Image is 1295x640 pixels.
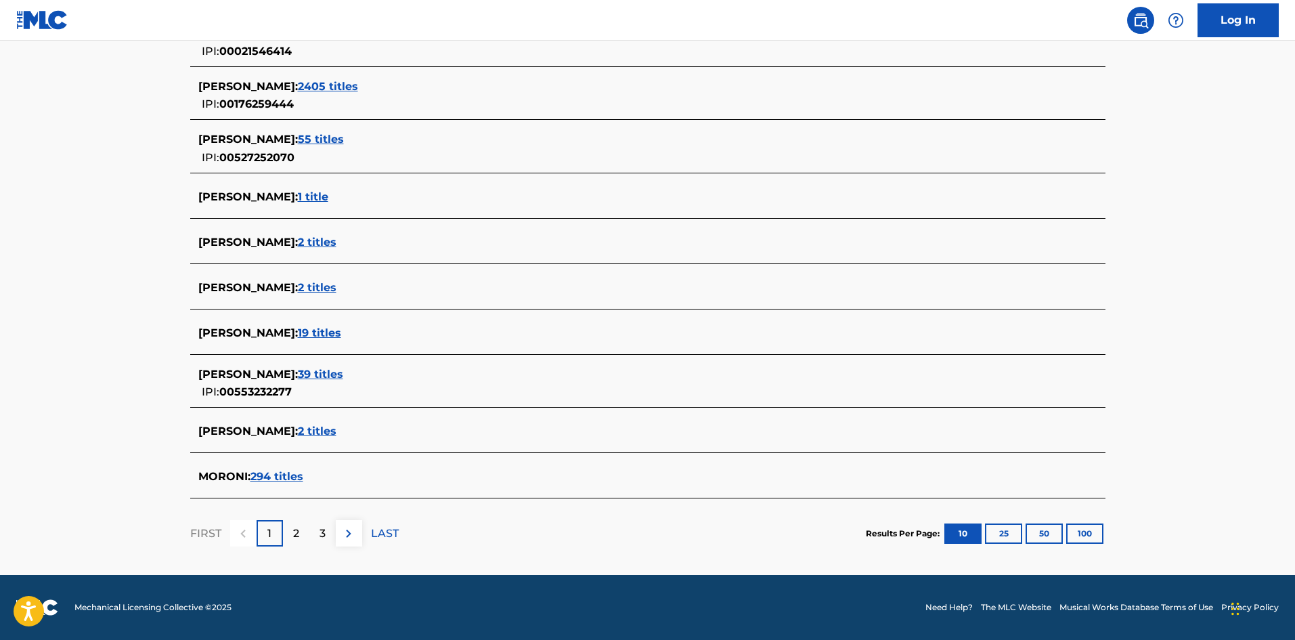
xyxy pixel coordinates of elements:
[219,45,292,58] span: 00021546414
[1198,3,1279,37] a: Log In
[298,133,344,146] span: 55 titles
[1066,524,1103,544] button: 100
[202,98,219,110] span: IPI:
[1059,601,1213,614] a: Musical Works Database Terms of Use
[1227,575,1295,640] div: Widget de chat
[1231,589,1239,629] div: Arrastrar
[219,151,294,164] span: 00527252070
[371,526,399,542] p: LAST
[293,526,299,542] p: 2
[198,470,250,483] span: MORONI :
[198,425,298,438] span: [PERSON_NAME] :
[202,151,219,164] span: IPI:
[925,601,973,614] a: Need Help?
[250,470,303,483] span: 294 titles
[202,385,219,398] span: IPI:
[198,236,298,249] span: [PERSON_NAME] :
[16,599,58,616] img: logo
[198,326,298,339] span: [PERSON_NAME] :
[866,528,943,540] p: Results Per Page:
[219,385,292,398] span: 00553232277
[298,236,336,249] span: 2 titles
[1221,601,1279,614] a: Privacy Policy
[74,601,232,614] span: Mechanical Licensing Collective © 2025
[16,10,68,30] img: MLC Logo
[198,133,298,146] span: [PERSON_NAME] :
[944,524,982,544] button: 10
[1168,12,1184,28] img: help
[985,524,1022,544] button: 25
[298,425,336,438] span: 2 titles
[267,526,271,542] p: 1
[1162,7,1189,34] div: Help
[320,526,326,542] p: 3
[198,80,298,93] span: [PERSON_NAME] :
[298,368,343,381] span: 39 titles
[219,98,294,110] span: 00176259444
[198,190,298,203] span: [PERSON_NAME] :
[298,281,336,294] span: 2 titles
[341,526,357,542] img: right
[198,368,298,381] span: [PERSON_NAME] :
[198,281,298,294] span: [PERSON_NAME] :
[1026,524,1063,544] button: 50
[981,601,1051,614] a: The MLC Website
[202,45,219,58] span: IPI:
[298,326,341,339] span: 19 titles
[1133,12,1149,28] img: search
[298,80,358,93] span: 2405 titles
[1127,7,1154,34] a: Public Search
[190,526,221,542] p: FIRST
[1227,575,1295,640] iframe: Chat Widget
[298,190,328,203] span: 1 title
